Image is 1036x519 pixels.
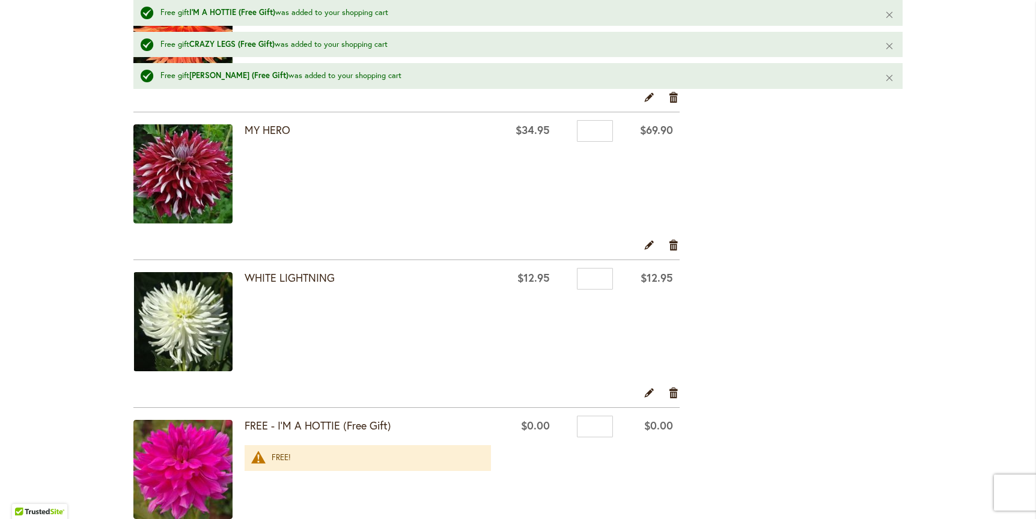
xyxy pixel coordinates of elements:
span: $69.90 [640,123,673,137]
a: MY HERO [245,123,290,137]
div: Free gift was added to your shopping cart [160,7,867,19]
div: Free gift was added to your shopping cart [160,39,867,50]
img: MY HERO [133,124,233,223]
strong: FREE - I'M A HOTTIE (Free Gift) [245,418,491,434]
span: $12.95 [517,270,550,285]
strong: CRAZY LEGS (Free Gift) [189,39,275,49]
div: FREE! [272,452,479,464]
strong: I'M A HOTTIE (Free Gift) [189,7,275,17]
a: WHITE LIGHTNING [133,272,245,374]
span: $0.00 [644,418,673,432]
span: $34.95 [516,123,550,137]
a: MY HERO [133,124,245,226]
img: WHITE LIGHTNING [133,272,233,371]
span: $12.95 [641,270,673,285]
iframe: Launch Accessibility Center [9,476,43,510]
img: I'M A HOTTIE (Free Gift) [133,420,233,519]
strong: [PERSON_NAME] (Free Gift) [189,70,288,80]
div: Free gift was added to your shopping cart [160,70,867,82]
span: $0.00 [521,418,550,432]
a: WHITE LIGHTNING [245,270,335,285]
